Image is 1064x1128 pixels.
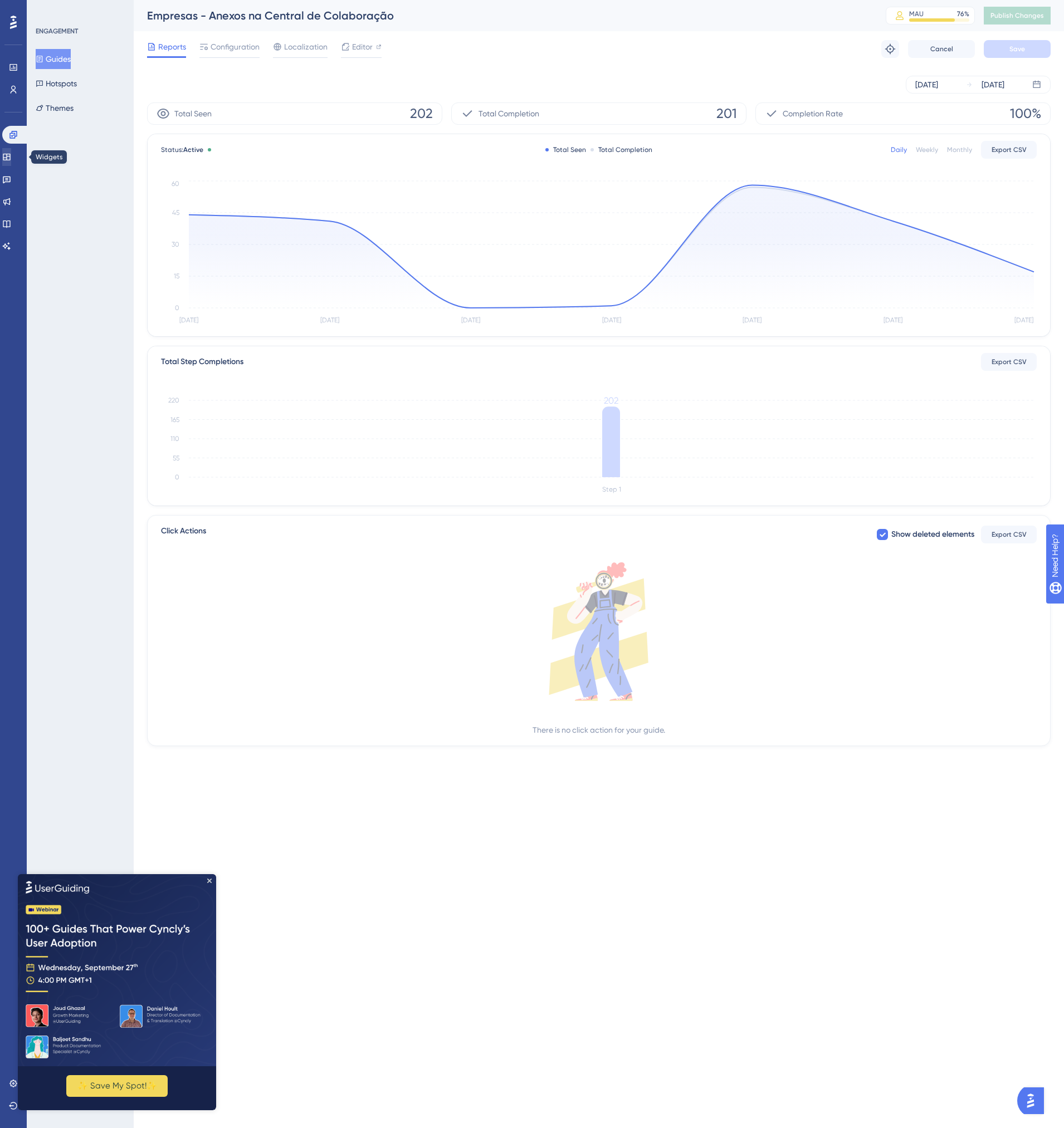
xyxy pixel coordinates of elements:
span: Editor [352,40,373,53]
iframe: UserGuiding AI Assistant Launcher [1017,1084,1051,1117]
tspan: Step 1 [602,485,621,493]
button: Cancel [908,40,975,58]
tspan: 60 [172,180,179,188]
span: Click Actions [161,524,206,545]
div: ENGAGEMENT [36,27,78,36]
button: Export CSV [981,141,1037,159]
tspan: 15 [174,272,179,280]
button: Guides [36,49,71,69]
span: Completion Rate [783,107,843,120]
tspan: [DATE] [884,316,902,324]
span: Localization [284,40,328,53]
div: Weekly [916,145,938,154]
span: 100% [1010,105,1041,122]
div: Empresas - Anexos na Central de Colaboração [147,8,858,23]
div: There is no click action for your guide. [533,723,665,737]
span: Total Completion [479,107,539,120]
tspan: 45 [172,209,179,217]
button: Themes [36,98,74,118]
span: Total Seen [174,107,212,120]
div: Monthly [947,145,972,154]
span: Status: [161,145,203,154]
span: Reports [158,40,186,53]
span: Active [183,146,203,154]
tspan: 0 [175,304,179,312]
span: Show deleted elements [891,528,974,541]
tspan: 202 [604,395,618,406]
span: Publish Changes [990,11,1044,20]
tspan: 110 [170,435,179,443]
div: Total Step Completions [161,355,243,369]
button: ✨ Save My Spot!✨ [48,201,150,223]
tspan: [DATE] [461,316,480,324]
tspan: 0 [175,473,179,481]
tspan: [DATE] [1014,316,1033,324]
div: MAU [909,9,924,18]
tspan: 30 [172,241,179,248]
tspan: [DATE] [602,316,621,324]
span: Configuration [211,40,260,53]
div: Total Seen [545,145,586,154]
span: Save [1009,45,1025,53]
button: Publish Changes [984,7,1051,24]
div: Close Preview [189,4,194,9]
tspan: [DATE] [320,316,339,324]
span: Export CSV [992,145,1027,154]
span: Cancel [930,45,953,53]
div: Total Completion [590,145,652,154]
tspan: [DATE] [743,316,762,324]
tspan: 220 [168,396,179,404]
tspan: 165 [170,416,179,424]
div: [DATE] [915,78,938,91]
tspan: [DATE] [179,316,198,324]
tspan: 55 [173,454,179,462]
button: Save [984,40,1051,58]
span: Export CSV [992,530,1027,539]
div: [DATE] [982,78,1004,91]
button: Hotspots [36,73,77,94]
span: 201 [716,105,737,122]
div: 76 % [957,9,969,18]
button: Export CSV [981,526,1037,543]
span: Need Help? [26,3,70,16]
span: Export CSV [992,357,1027,366]
div: Daily [891,145,907,154]
button: Export CSV [981,353,1037,371]
span: 202 [410,105,433,122]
